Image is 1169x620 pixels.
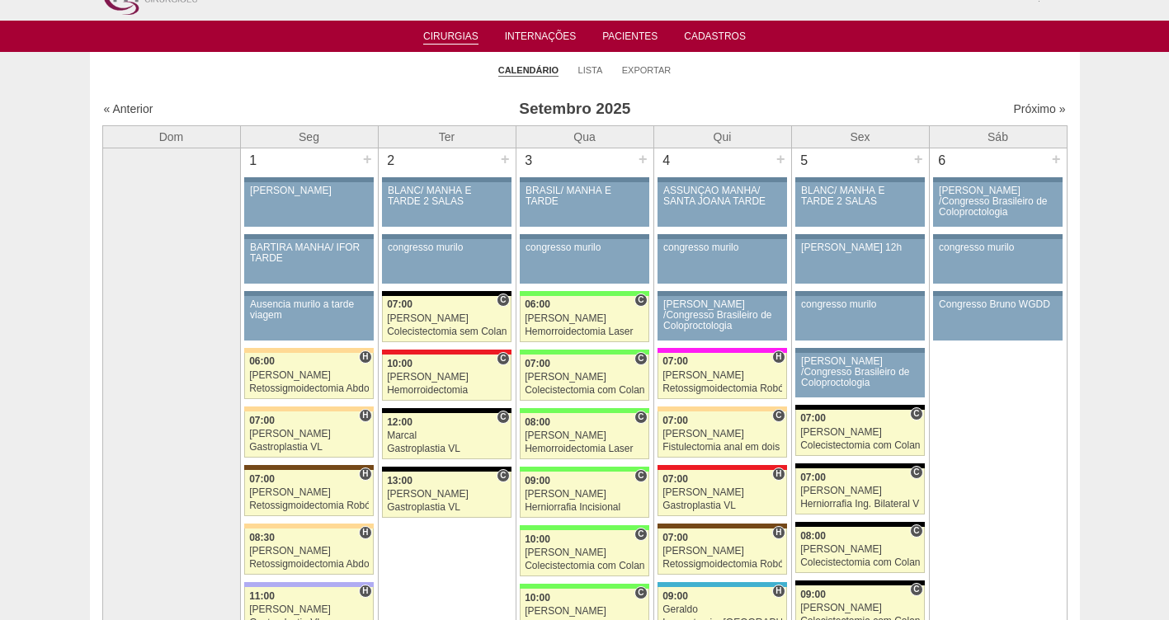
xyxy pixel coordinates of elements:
div: Key: Blanc [795,463,924,468]
div: Key: Aviso [658,234,786,239]
a: congresso murilo [933,239,1062,284]
div: Colecistectomia com Colangiografia VL [800,440,920,451]
span: Hospital [772,350,785,364]
span: 13:00 [387,475,412,486]
div: [PERSON_NAME] [662,370,782,381]
th: Sáb [929,125,1067,148]
th: Seg [240,125,378,148]
a: H 07:00 [PERSON_NAME] Gastroplastia VL [658,470,786,516]
div: [PERSON_NAME] /Congresso Brasileiro de Coloproctologia [663,299,781,332]
div: [PERSON_NAME] [250,186,368,196]
span: 08:00 [525,416,550,428]
div: Congresso Bruno WGDD [939,299,1057,310]
span: Consultório [772,409,785,422]
span: 09:00 [662,590,688,602]
div: BARTIRA MANHÃ/ IFOR TARDE [250,242,368,264]
div: Key: Blanc [382,467,511,472]
span: Consultório [910,466,922,479]
span: 07:00 [662,355,688,367]
div: Colecistectomia com Colangiografia VL [525,561,644,571]
a: Lista [578,64,603,76]
a: H 07:00 [PERSON_NAME] Retossigmoidectomia Robótica [658,528,786,575]
a: BARTIRA MANHÃ/ IFOR TARDE [244,239,373,284]
div: 2 [379,148,404,173]
div: [PERSON_NAME] [387,313,507,324]
div: Colecistectomia com Colangiografia VL [800,557,920,568]
div: Marcal [387,430,507,441]
div: Hemorroidectomia Laser [525,326,644,337]
div: [PERSON_NAME] [525,430,644,441]
div: Key: Aviso [520,177,648,182]
th: Ter [378,125,516,148]
span: Consultório [910,407,922,420]
div: Key: Aviso [795,291,924,296]
div: BRASIL/ MANHÃ E TARDE [526,186,643,207]
a: C 08:00 [PERSON_NAME] Hemorroidectomia Laser [520,413,648,459]
div: [PERSON_NAME] [249,546,369,557]
a: Internações [505,31,577,47]
span: Consultório [497,294,509,307]
div: congresso murilo [663,242,781,253]
div: BLANC/ MANHÃ E TARDE 2 SALAS [801,186,919,207]
div: Key: Brasil [520,408,648,413]
div: [PERSON_NAME] 12h [801,242,919,253]
div: + [361,148,375,170]
div: 3 [516,148,542,173]
span: Consultório [634,352,647,365]
a: congresso murilo [382,239,511,284]
span: Hospital [359,585,371,598]
span: Hospital [772,585,785,598]
span: Hospital [772,467,785,481]
span: Consultório [910,524,922,538]
a: Calendário [498,64,559,77]
a: Ausencia murilo a tarde viagem [244,296,373,341]
div: + [498,148,512,170]
a: Congresso Bruno WGDD [933,296,1062,341]
span: Consultório [634,411,647,424]
div: Key: Aviso [795,177,924,182]
div: [PERSON_NAME] [662,429,782,439]
div: [PERSON_NAME] [525,606,644,617]
a: [PERSON_NAME] /Congresso Brasileiro de Coloproctologia [933,182,1062,227]
a: H 07:00 [PERSON_NAME] Gastroplastia VL [244,411,373,458]
div: Gastroplastia VL [249,442,369,453]
div: Key: Blanc [382,291,511,296]
a: C 07:00 [PERSON_NAME] Colecistectomia com Colangiografia VL [520,355,648,401]
span: 07:00 [525,358,550,369]
a: C 07:00 [PERSON_NAME] Fistulectomia anal em dois tempos [658,411,786,458]
div: 1 [241,148,266,173]
span: 08:00 [800,530,826,542]
div: Key: Brasil [520,291,648,296]
div: [PERSON_NAME] [525,489,644,500]
div: Key: Aviso [658,177,786,182]
div: Key: Santa Joana [244,465,373,470]
div: [PERSON_NAME] [662,487,782,498]
a: Pacientes [602,31,658,47]
span: 09:00 [800,589,826,600]
span: 11:00 [249,590,275,602]
span: Hospital [359,467,371,481]
a: BLANC/ MANHÃ E TARDE 2 SALAS [795,182,924,227]
div: Key: Aviso [520,234,648,239]
a: Exportar [622,64,672,76]
a: congresso murilo [795,296,924,341]
span: 07:00 [249,473,275,485]
div: Key: Blanc [795,405,924,410]
a: C 12:00 Marcal Gastroplastia VL [382,413,511,459]
a: H 08:30 [PERSON_NAME] Retossigmoidectomia Abdominal VL [244,528,373,575]
span: Hospital [359,350,371,364]
span: 12:00 [387,416,412,428]
span: 07:00 [662,473,688,485]
div: [PERSON_NAME] [387,489,507,500]
div: Key: Aviso [795,348,924,353]
a: congresso murilo [520,239,648,284]
div: Key: Aviso [795,234,924,239]
div: Key: Aviso [382,177,511,182]
span: Consultório [634,469,647,482]
div: 5 [792,148,818,173]
th: Sex [791,125,929,148]
div: [PERSON_NAME] [800,427,920,438]
a: C 10:00 [PERSON_NAME] Colecistectomia com Colangiografia VL [520,530,648,576]
th: Qui [653,125,791,148]
a: « Anterior [104,102,153,115]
